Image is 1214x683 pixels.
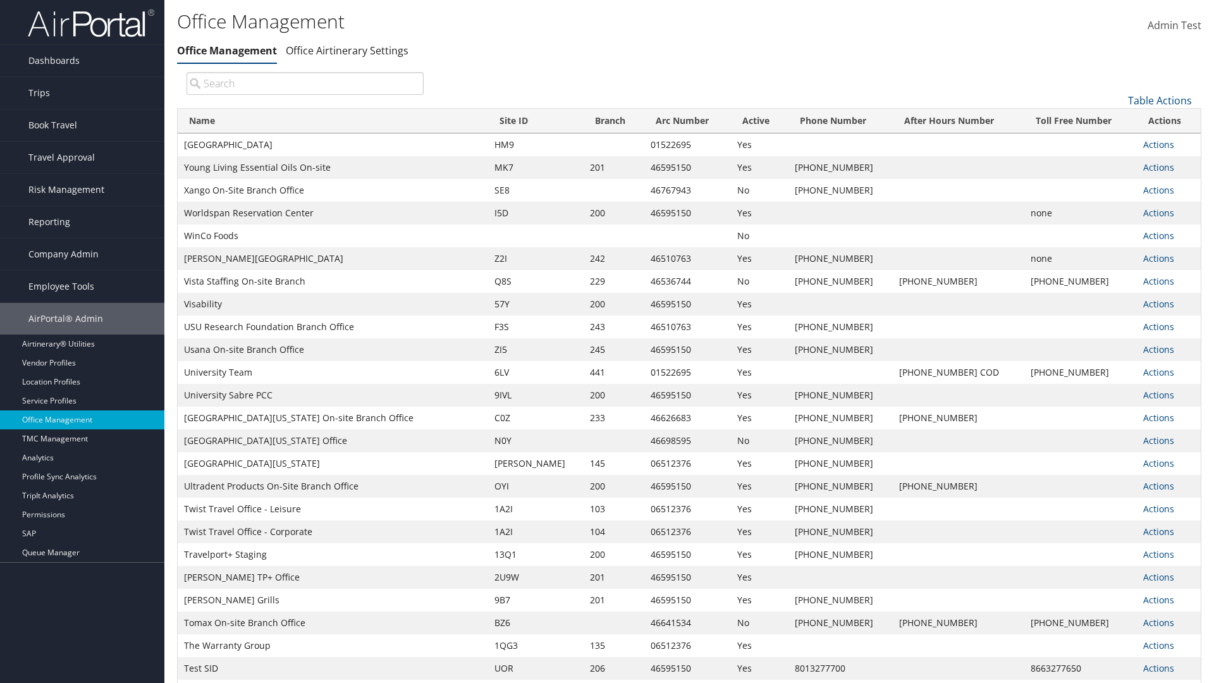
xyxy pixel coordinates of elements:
[488,293,584,316] td: 57Y
[644,566,731,589] td: 46595150
[1143,207,1174,219] a: Actions
[28,303,103,335] span: AirPortal® Admin
[731,520,788,543] td: Yes
[488,316,584,338] td: F3S
[1143,275,1174,287] a: Actions
[1143,662,1174,674] a: Actions
[584,657,644,680] td: 206
[731,384,788,407] td: Yes
[731,109,788,133] th: Active: activate to sort column ascending
[731,634,788,657] td: Yes
[28,77,50,109] span: Trips
[584,634,644,657] td: 135
[644,429,731,452] td: 46698595
[644,657,731,680] td: 46595150
[731,452,788,475] td: Yes
[644,338,731,361] td: 46595150
[488,156,584,179] td: MK7
[1143,412,1174,424] a: Actions
[788,384,893,407] td: [PHONE_NUMBER]
[178,657,488,680] td: Test SID
[1148,18,1201,32] span: Admin Test
[644,156,731,179] td: 46595150
[178,429,488,452] td: [GEOGRAPHIC_DATA][US_STATE] Office
[788,520,893,543] td: [PHONE_NUMBER]
[788,316,893,338] td: [PHONE_NUMBER]
[584,452,644,475] td: 145
[584,498,644,520] td: 103
[1143,571,1174,583] a: Actions
[584,589,644,612] td: 201
[731,247,788,270] td: Yes
[731,202,788,225] td: Yes
[178,109,488,133] th: Name: activate to sort column ascending
[1143,366,1174,378] a: Actions
[178,589,488,612] td: [PERSON_NAME] Grills
[788,407,893,429] td: [PHONE_NUMBER]
[893,407,1024,429] td: [PHONE_NUMBER]
[584,156,644,179] td: 201
[178,247,488,270] td: [PERSON_NAME][GEOGRAPHIC_DATA]
[178,520,488,543] td: Twist Travel Office - Corporate
[584,316,644,338] td: 243
[644,179,731,202] td: 46767943
[584,384,644,407] td: 200
[644,520,731,543] td: 06512376
[788,338,893,361] td: [PHONE_NUMBER]
[731,225,788,247] td: No
[731,270,788,293] td: No
[893,270,1024,293] td: [PHONE_NUMBER]
[178,498,488,520] td: Twist Travel Office - Leisure
[28,8,154,38] img: airportal-logo.png
[731,338,788,361] td: Yes
[1024,612,1137,634] td: [PHONE_NUMBER]
[178,316,488,338] td: USU Research Foundation Branch Office
[584,293,644,316] td: 200
[584,247,644,270] td: 242
[584,338,644,361] td: 245
[488,247,584,270] td: Z2I
[488,338,584,361] td: ZI5
[1143,526,1174,538] a: Actions
[584,475,644,498] td: 200
[644,452,731,475] td: 06512376
[644,634,731,657] td: 06512376
[1143,434,1174,446] a: Actions
[731,612,788,634] td: No
[731,407,788,429] td: Yes
[731,589,788,612] td: Yes
[788,475,893,498] td: [PHONE_NUMBER]
[178,475,488,498] td: Ultradent Products On-Site Branch Office
[28,142,95,173] span: Travel Approval
[1143,480,1174,492] a: Actions
[1024,657,1137,680] td: 8663277650
[644,133,731,156] td: 01522695
[28,271,94,302] span: Employee Tools
[788,156,893,179] td: [PHONE_NUMBER]
[893,109,1024,133] th: After Hours Number: activate to sort column ascending
[644,612,731,634] td: 46641534
[644,498,731,520] td: 06512376
[488,520,584,543] td: 1A2I
[1143,617,1174,629] a: Actions
[28,174,104,206] span: Risk Management
[488,475,584,498] td: OYI
[1143,184,1174,196] a: Actions
[178,407,488,429] td: [GEOGRAPHIC_DATA][US_STATE] On-site Branch Office
[788,498,893,520] td: [PHONE_NUMBER]
[178,293,488,316] td: Visability
[893,475,1024,498] td: [PHONE_NUMBER]
[488,452,584,475] td: [PERSON_NAME]
[1143,389,1174,401] a: Actions
[788,589,893,612] td: [PHONE_NUMBER]
[731,657,788,680] td: Yes
[28,109,77,141] span: Book Travel
[788,247,893,270] td: [PHONE_NUMBER]
[1143,321,1174,333] a: Actions
[1143,639,1174,651] a: Actions
[584,566,644,589] td: 201
[178,452,488,475] td: [GEOGRAPHIC_DATA][US_STATE]
[1148,6,1201,46] a: Admin Test
[488,109,584,133] th: Site ID: activate to sort column ascending
[1024,361,1137,384] td: [PHONE_NUMBER]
